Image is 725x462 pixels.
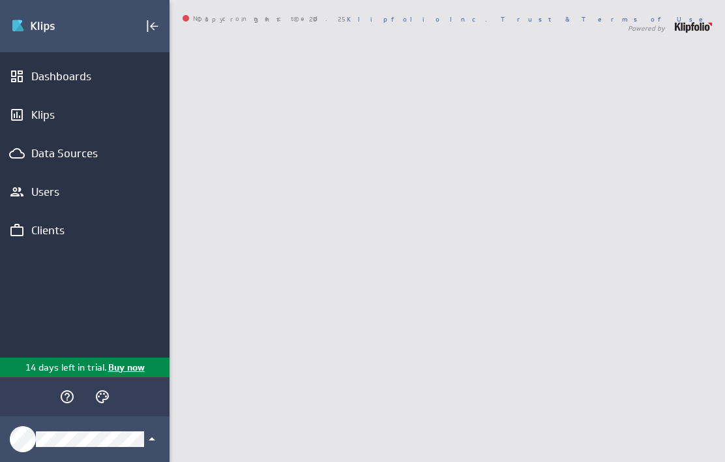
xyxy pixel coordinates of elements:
div: Dashboards [31,69,138,84]
span: Copyright © 2025 [197,16,487,22]
div: Collapse [141,15,164,37]
img: Klipfolio klips logo [11,16,102,37]
a: Klipfolio Inc. [347,14,487,23]
div: Data Sources [31,146,138,161]
div: Help [56,386,78,408]
span: Not connected. [183,15,327,23]
img: logo-footer.png [675,22,712,33]
svg: Themes [95,389,110,405]
div: Clients [31,223,138,238]
div: Go to Dashboards [11,16,102,37]
p: 14 days left in trial. [25,361,107,375]
span: Powered by [628,25,665,31]
p: Buy now [107,361,145,375]
div: Themes [91,386,113,408]
div: Users [31,185,138,199]
div: Klips [31,108,138,122]
a: Trust & Terms of Use [501,14,712,23]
